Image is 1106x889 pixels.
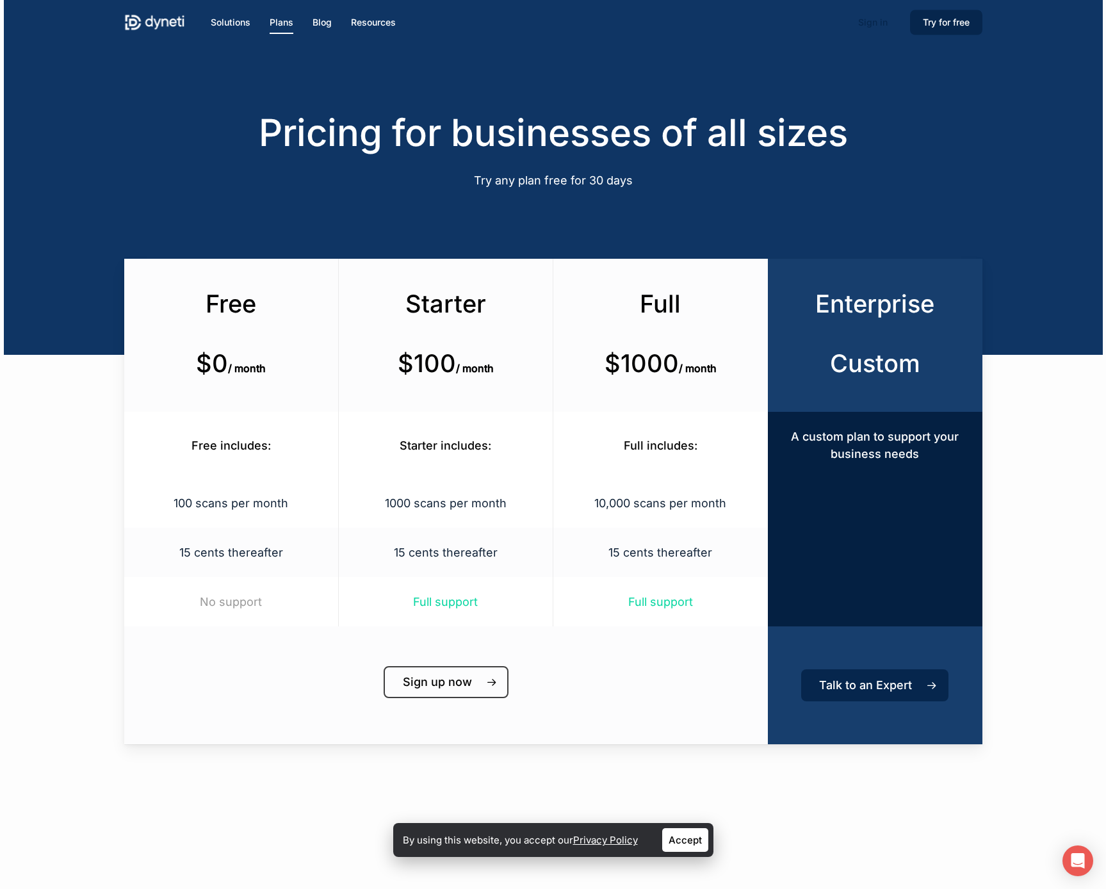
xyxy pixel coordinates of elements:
h2: Pricing for businesses of all sizes [124,111,982,154]
a: Blog [313,15,332,29]
a: Privacy Policy [573,834,638,846]
b: $1000 [605,348,679,378]
p: 15 cents thereafter [354,544,536,561]
a: Solutions [211,15,250,29]
span: Solutions [211,17,250,28]
b: $100 [398,348,456,378]
span: Free [206,289,256,318]
a: Accept [662,828,708,852]
p: 100 scans per month [140,494,321,512]
span: Sign up now [403,676,472,689]
p: 10,000 scans per month [569,494,751,512]
a: Sign in [845,12,900,33]
div: Open Intercom Messenger [1062,845,1093,876]
span: Blog [313,17,332,28]
span: No support [200,595,262,608]
span: Try any plan free for 30 days [474,174,633,187]
span: Sign in [858,17,888,28]
a: Try for free [910,15,982,29]
span: / month [228,362,266,375]
a: Resources [351,15,396,29]
span: Resources [351,17,396,28]
span: / month [456,362,494,375]
span: Plans [270,17,293,28]
p: 15 cents thereafter [140,544,321,561]
span: Starter [405,289,486,318]
p: By using this website, you accept our [403,831,638,849]
h3: Custom [792,348,958,378]
p: 1000 scans per month [354,494,536,512]
span: Full includes: [624,439,697,452]
span: Full support [413,595,478,608]
span: / month [679,362,717,375]
span: Starter includes: [400,439,491,452]
b: $0 [196,348,228,378]
span: Full [640,289,681,318]
span: Free includes: [191,439,271,452]
a: Talk to an Expert [801,669,948,701]
h3: Enterprise [792,289,958,318]
a: Plans [270,15,293,29]
span: Try for free [923,17,970,28]
span: Full support [628,595,693,608]
p: 15 cents thereafter [569,544,751,561]
a: Sign up now [384,666,508,698]
span: A custom plan to support your business needs [791,430,959,461]
span: Talk to an Expert [819,679,912,692]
